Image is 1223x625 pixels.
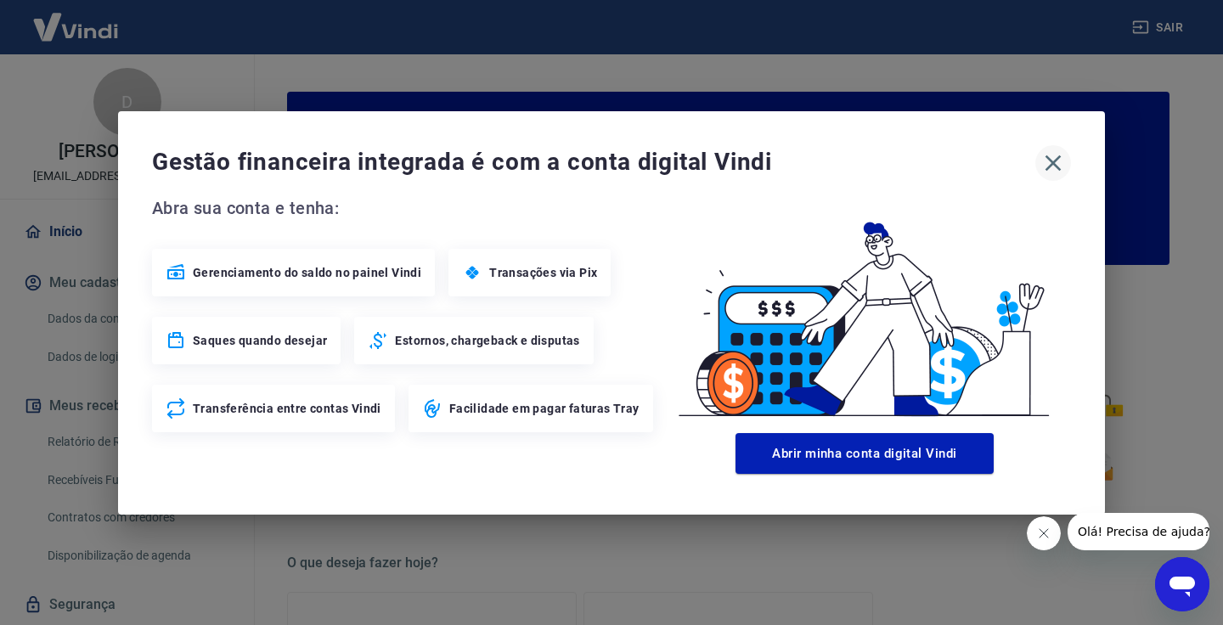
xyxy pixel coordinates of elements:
button: Abrir minha conta digital Vindi [735,433,994,474]
span: Transações via Pix [489,264,597,281]
iframe: Fechar mensagem [1027,516,1061,550]
span: Estornos, chargeback e disputas [395,332,579,349]
span: Saques quando desejar [193,332,327,349]
span: Gerenciamento do saldo no painel Vindi [193,264,421,281]
img: Good Billing [658,194,1071,426]
span: Abra sua conta e tenha: [152,194,658,222]
iframe: Botão para abrir a janela de mensagens [1155,557,1209,611]
span: Olá! Precisa de ajuda? [10,12,143,25]
span: Transferência entre contas Vindi [193,400,381,417]
span: Facilidade em pagar faturas Tray [449,400,640,417]
span: Gestão financeira integrada é com a conta digital Vindi [152,145,1035,179]
iframe: Mensagem da empresa [1068,513,1209,550]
